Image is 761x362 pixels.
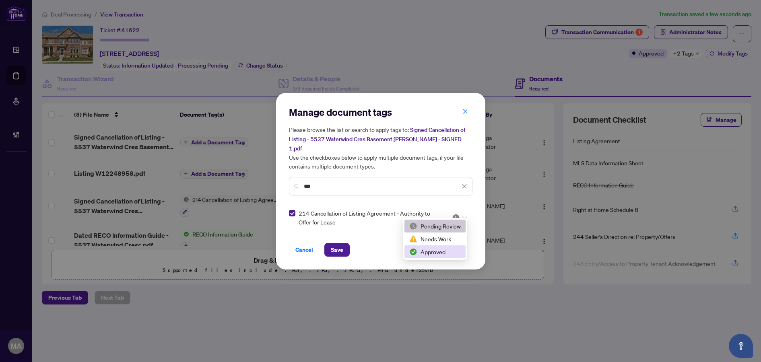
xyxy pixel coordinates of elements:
[729,334,753,358] button: Open asap
[409,222,461,230] div: Pending Review
[409,222,417,230] img: status
[462,109,468,114] span: close
[452,214,467,222] span: Pending Review
[462,183,467,189] span: close
[299,209,442,226] span: 214 Cancellation of Listing Agreement - Authority to Offer for Lease
[404,220,466,232] div: Pending Review
[289,126,465,152] span: Signed Cancellation of Listing - 5537 Waterwind Cres Basement [PERSON_NAME] - SIGNED 1.pdf
[289,243,320,257] button: Cancel
[409,234,461,243] div: Needs Work
[295,243,313,256] span: Cancel
[404,232,466,245] div: Needs Work
[404,245,466,258] div: Approved
[409,248,417,256] img: status
[289,125,472,171] h5: Please browse the list or search to apply tags to: Use the checkboxes below to apply multiple doc...
[331,243,343,256] span: Save
[409,235,417,243] img: status
[409,247,461,256] div: Approved
[452,214,460,222] img: status
[289,106,472,119] h2: Manage document tags
[324,243,350,257] button: Save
